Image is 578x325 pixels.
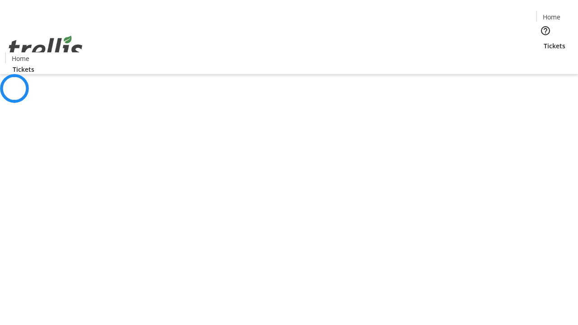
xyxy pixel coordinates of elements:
span: Tickets [13,65,34,74]
a: Home [6,54,35,63]
img: Orient E2E Organization e46J6YHH52's Logo [5,26,86,71]
span: Home [12,54,29,63]
span: Tickets [544,41,565,51]
button: Help [536,22,555,40]
button: Cart [536,51,555,69]
span: Home [543,12,560,22]
a: Tickets [5,65,42,74]
a: Tickets [536,41,573,51]
a: Home [537,12,566,22]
